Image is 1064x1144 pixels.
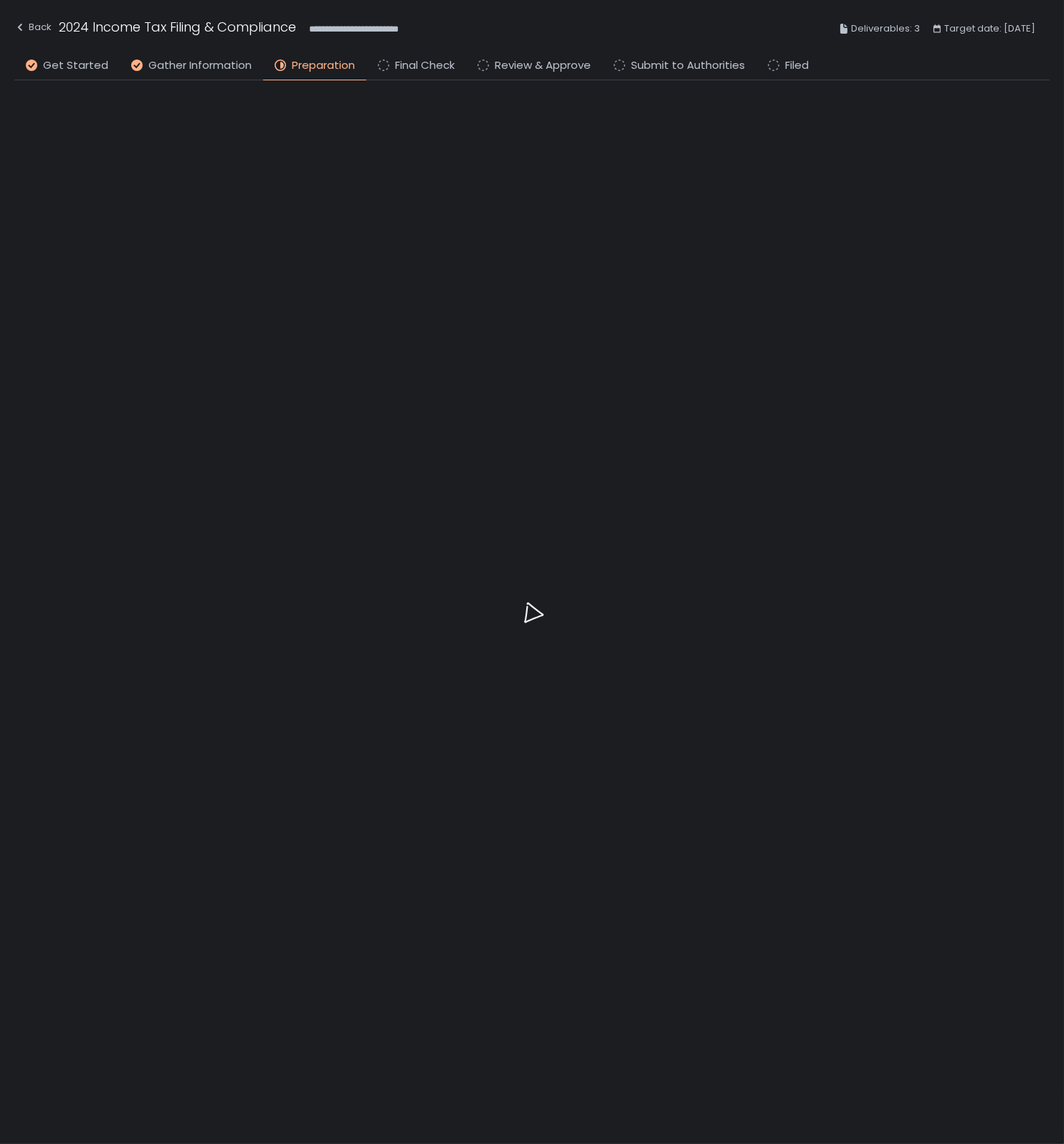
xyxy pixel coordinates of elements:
span: Final Check [395,57,455,74]
span: Get Started [43,57,108,74]
span: Review & Approve [495,57,591,74]
span: Gather Information [148,57,252,74]
div: Back [14,19,52,36]
span: Submit to Authorities [631,57,745,74]
button: Back [14,17,52,41]
span: Preparation [292,57,355,74]
span: Target date: [DATE] [944,20,1035,37]
span: Filed [785,57,809,74]
span: Deliverables: 3 [851,20,920,37]
h1: 2024 Income Tax Filing & Compliance [59,17,296,37]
